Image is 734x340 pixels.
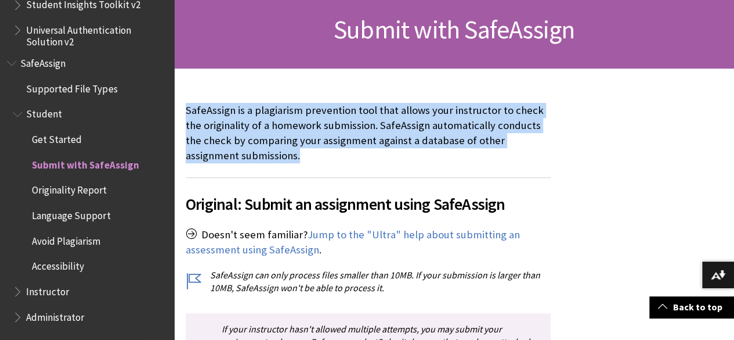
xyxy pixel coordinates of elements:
span: Originality Report [32,181,107,196]
span: Avoid Plagiarism [32,231,100,247]
p: SafeAssign is a plagiarism prevention tool that allows your instructor to check the originality o... [186,103,551,164]
a: Back to top [649,296,734,318]
span: Submit with SafeAssign [334,13,574,45]
p: Doesn't seem familiar? . [186,227,551,257]
span: Student [26,105,62,120]
nav: Book outline for Blackboard SafeAssign [7,53,167,327]
span: Administrator [26,307,84,323]
span: Universal Authentication Solution v2 [26,20,166,48]
span: Instructor [26,282,69,298]
span: Get Started [32,130,82,145]
a: Jump to the "Ultra" help about submitting an assessment using SafeAssign [186,228,520,257]
span: Original: Submit an assignment using SafeAssign [186,192,551,216]
span: Accessibility [32,257,84,273]
p: SafeAssign can only process files smaller than 10MB. If your submission is larger than 10MB, Safe... [186,269,551,295]
span: Submit with SafeAssign [32,155,139,171]
span: SafeAssign [20,53,66,69]
span: Language Support [32,206,110,221]
span: Supported File Types [26,79,117,95]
